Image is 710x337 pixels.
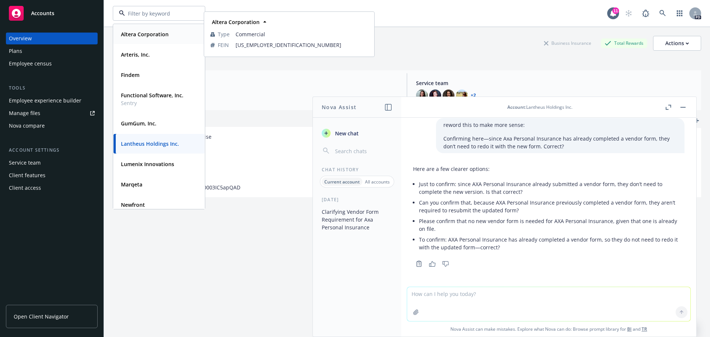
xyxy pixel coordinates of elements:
[507,104,525,110] span: Account
[313,196,401,203] div: [DATE]
[9,120,45,132] div: Nova compare
[419,216,684,234] li: Please confirm that no new vendor form is needed for AXA Personal Insurance, given that one is al...
[365,179,390,185] p: All accounts
[621,6,636,21] a: Start snowing
[319,206,395,233] button: Clarifying Vendor Form Requirement for Axa Personal Insurance
[9,33,32,44] div: Overview
[642,326,647,332] a: TR
[665,36,689,50] div: Actions
[186,183,240,191] span: 0018X00003IC5apQAD
[6,58,98,70] a: Employee census
[6,146,98,154] div: Account settings
[672,6,687,21] a: Switch app
[9,58,52,70] div: Employee census
[419,197,684,216] li: Can you confirm that, because AXA Personal Insurance previously completed a vendor form, they are...
[334,129,359,137] span: New chat
[322,103,356,111] h1: Nova Assist
[692,116,701,125] a: add
[14,313,69,320] span: Open Client Navigator
[440,259,452,269] button: Thumbs down
[6,3,98,24] a: Accounts
[9,182,41,194] div: Client access
[416,90,428,101] img: photo
[429,90,441,101] img: photo
[218,30,230,38] span: Type
[6,107,98,119] a: Manage files
[121,201,145,208] strong: Newfront
[443,135,677,150] p: Confirming here—since Axa Personal Insurance has already completed a vendor form, they don’t need...
[31,10,54,16] span: Accounts
[443,90,454,101] img: photo
[324,179,360,185] p: Current account
[507,104,572,110] div: : Lantheus Holdings Inc.
[121,51,150,58] strong: Arteris, Inc.
[9,95,81,107] div: Employee experience builder
[9,157,41,169] div: Service team
[119,79,398,87] span: Account type
[9,45,22,57] div: Plans
[6,169,98,181] a: Client features
[540,38,595,48] div: Business Insurance
[443,121,677,129] p: reword this to make more sense:
[6,33,98,44] a: Overview
[9,107,40,119] div: Manage files
[419,234,684,253] li: To confirm: AXA Personal Insurance has already completed a vendor form, so they do not need to re...
[416,260,422,267] svg: Copy to clipboard
[236,41,368,49] span: [US_EMPLOYER_IDENTIFICATION_NUMBER]
[653,36,701,51] button: Actions
[121,120,156,127] strong: GumGum, Inc.
[413,165,684,173] p: Here are a few clearer options:
[119,94,398,101] span: EB
[627,326,632,332] a: BI
[6,120,98,132] a: Nova compare
[212,18,260,26] strong: Altera Corporation
[334,146,392,156] input: Search chats
[471,93,476,98] a: +2
[121,99,183,107] span: Sentry
[419,179,684,197] li: Just to confirm: since AXA Personal Insurance already submitted a vendor form, they don’t need to...
[601,38,647,48] div: Total Rewards
[404,321,693,337] span: Nova Assist can make mistakes. Explore what Nova can do: Browse prompt library for and
[121,92,183,99] strong: Functional Software, Inc.
[121,71,139,78] strong: Findem
[6,84,98,92] div: Tools
[9,169,45,181] div: Client features
[6,157,98,169] a: Service team
[6,95,98,107] a: Employee experience builder
[121,31,169,38] strong: Altera Corporation
[236,30,368,38] span: Commercial
[416,79,695,87] span: Service team
[456,90,468,101] img: photo
[121,181,142,188] strong: Marqeta
[121,161,174,168] strong: Lumenix Innovations
[638,6,653,21] a: Report a Bug
[218,41,229,49] span: FEIN
[6,182,98,194] a: Client access
[125,10,190,17] input: Filter by keyword
[655,6,670,21] a: Search
[313,166,401,173] div: Chat History
[612,7,619,14] div: 11
[319,127,395,140] button: New chat
[121,140,179,147] strong: Lantheus Holdings Inc.
[6,45,98,57] a: Plans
